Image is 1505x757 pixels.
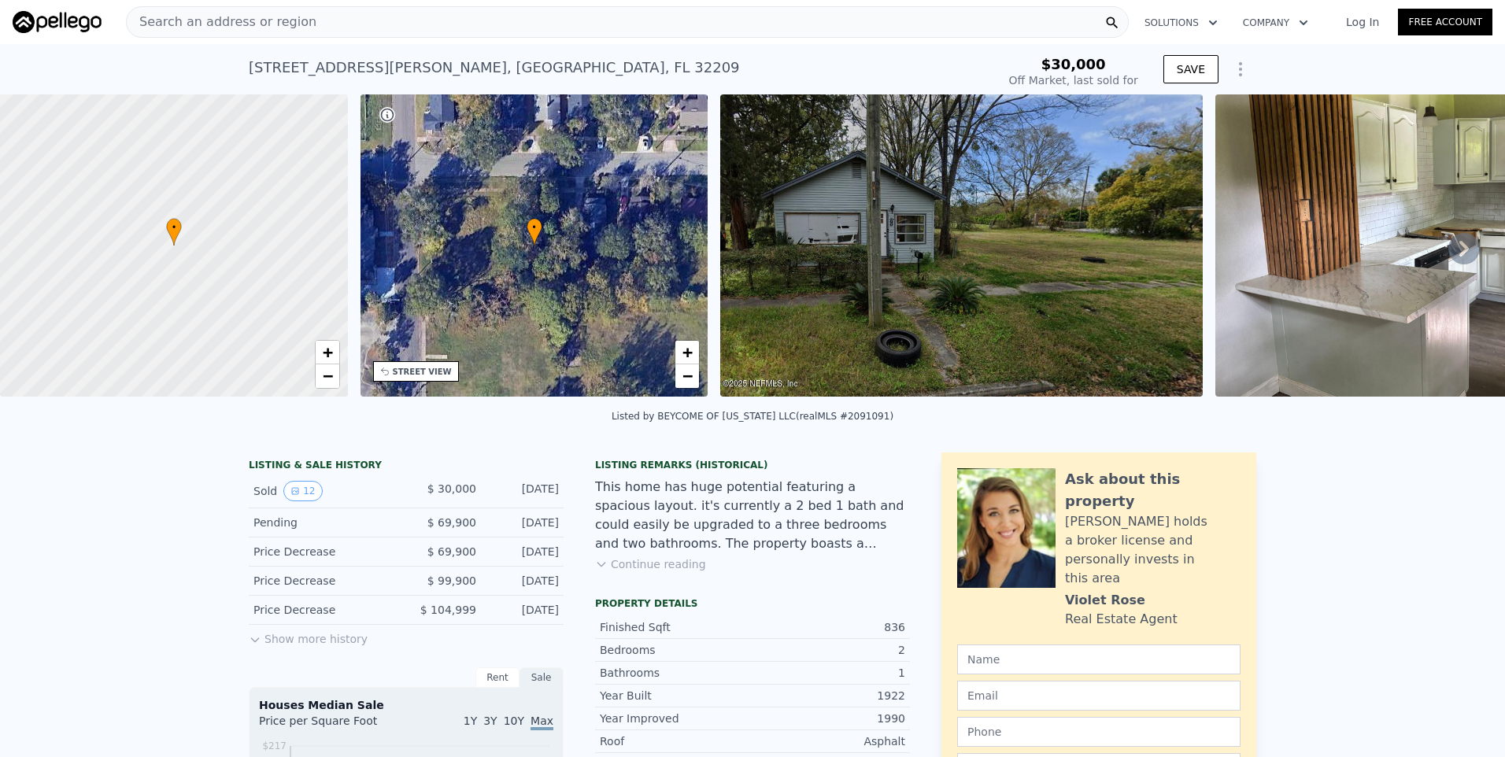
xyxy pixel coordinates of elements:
[682,342,693,362] span: +
[675,364,699,388] a: Zoom out
[1065,610,1178,629] div: Real Estate Agent
[427,516,476,529] span: $ 69,900
[249,625,368,647] button: Show more history
[1065,512,1241,588] div: [PERSON_NAME] holds a broker license and personally invests in this area
[489,573,559,589] div: [DATE]
[612,411,893,422] div: Listed by BEYCOME OF [US_STATE] LLC (realMLS #2091091)
[13,11,102,33] img: Pellego
[595,597,910,610] div: Property details
[600,688,752,703] div: Year Built
[316,364,339,388] a: Zoom out
[1132,9,1230,37] button: Solutions
[253,573,394,589] div: Price Decrease
[127,13,316,31] span: Search an address or region
[752,688,905,703] div: 1922
[316,341,339,364] a: Zoom in
[259,697,553,713] div: Houses Median Sale
[489,515,559,530] div: [DATE]
[600,665,752,681] div: Bathrooms
[600,733,752,749] div: Roof
[166,220,182,234] span: •
[475,667,520,688] div: Rent
[675,341,699,364] a: Zoom in
[489,602,559,618] div: [DATE]
[427,545,476,558] span: $ 69,900
[1398,9,1492,35] a: Free Account
[595,459,910,471] div: Listing Remarks (Historical)
[249,57,740,79] div: [STREET_ADDRESS][PERSON_NAME] , [GEOGRAPHIC_DATA] , FL 32209
[752,642,905,658] div: 2
[527,218,542,246] div: •
[1230,9,1321,37] button: Company
[600,711,752,726] div: Year Improved
[253,515,394,530] div: Pending
[752,711,905,726] div: 1990
[504,715,524,727] span: 10Y
[427,482,476,495] span: $ 30,000
[957,681,1241,711] input: Email
[520,667,564,688] div: Sale
[1065,468,1241,512] div: Ask about this property
[253,602,394,618] div: Price Decrease
[259,713,406,738] div: Price per Square Foot
[957,644,1241,674] input: Name
[1065,591,1145,610] div: Violet Rose
[600,642,752,658] div: Bedrooms
[249,459,564,475] div: LISTING & SALE HISTORY
[322,342,332,362] span: +
[752,619,905,635] div: 836
[253,544,394,559] div: Price Decrease
[420,604,476,616] span: $ 104,999
[720,94,1202,397] img: Sale: 158162918 Parcel: 34080676
[464,715,477,727] span: 1Y
[1163,55,1218,83] button: SAVE
[600,619,752,635] div: Finished Sqft
[1225,54,1256,85] button: Show Options
[595,478,910,553] div: This home has huge potential featuring a spacious layout. it's currently a 2 bed 1 bath and could...
[283,481,322,501] button: View historical data
[483,715,497,727] span: 3Y
[489,544,559,559] div: [DATE]
[166,218,182,246] div: •
[527,220,542,234] span: •
[253,481,394,501] div: Sold
[393,366,452,378] div: STREET VIEW
[489,481,559,501] div: [DATE]
[1041,56,1106,72] span: $30,000
[1327,14,1398,30] a: Log In
[682,366,693,386] span: −
[322,366,332,386] span: −
[262,740,287,751] tspan: $217
[957,717,1241,747] input: Phone
[427,574,476,587] span: $ 99,900
[1009,72,1138,88] div: Off Market, last sold for
[752,733,905,749] div: Asphalt
[531,715,553,730] span: Max
[752,665,905,681] div: 1
[595,556,706,572] button: Continue reading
